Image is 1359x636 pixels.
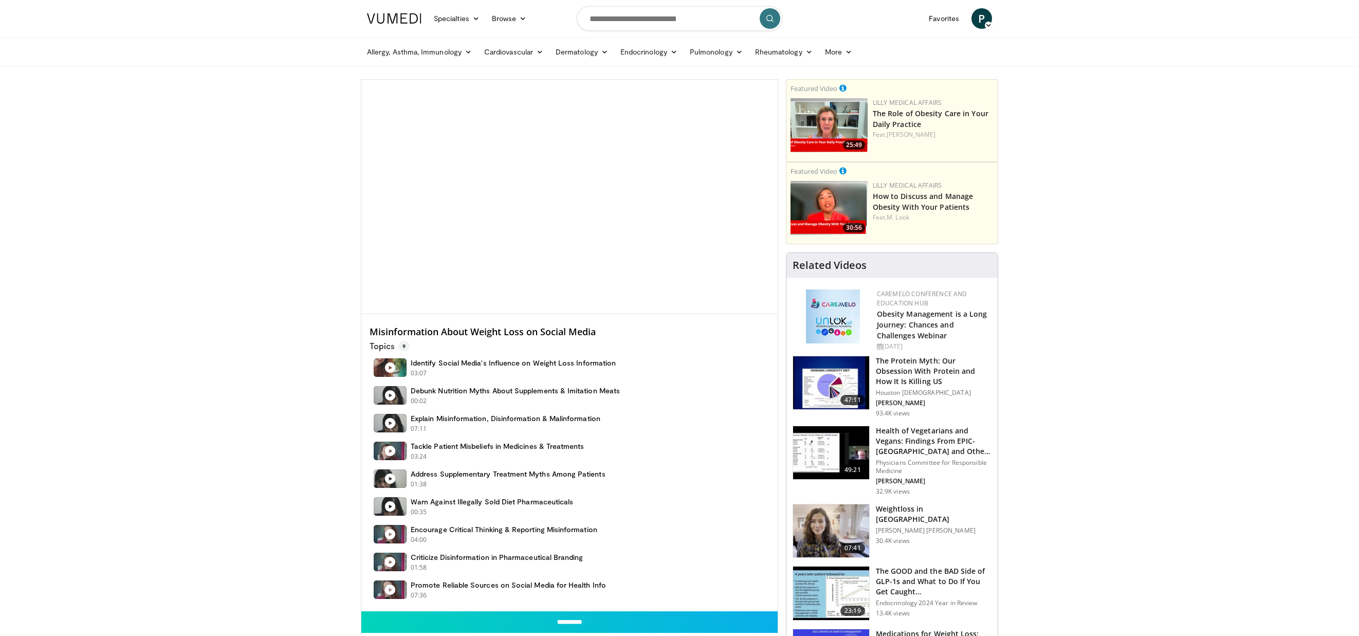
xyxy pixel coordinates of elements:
[887,130,935,139] a: [PERSON_NAME]
[411,591,427,600] p: 07:36
[923,8,965,29] a: Favorites
[876,356,991,387] h3: The Protein Myth: Our Obsession With Protein and How It Is Killing US
[367,13,421,24] img: VuMedi Logo
[876,537,910,545] p: 30.4K views
[873,130,994,139] div: Feat.
[411,580,606,590] h4: Promote Reliable Sources on Social Media for Health Info
[791,181,868,235] a: 30:56
[791,84,837,93] small: Featured Video
[877,289,967,307] a: CaReMeLO Conference and Education Hub
[793,356,869,410] img: b7b8b05e-5021-418b-a89a-60a270e7cf82.150x105_q85_crop-smart_upscale.jpg
[843,140,865,150] span: 25:49
[876,409,910,417] p: 93.4K views
[486,8,533,29] a: Browse
[793,504,991,558] a: 07:41 Weightloss in [GEOGRAPHIC_DATA] [PERSON_NAME] [PERSON_NAME] 30.4K views
[411,414,600,423] h4: Explain Misinformation, Disinformation & Malinformation
[370,341,410,351] p: Topics
[411,497,573,506] h4: Warn Against Illegally Sold Diet Pharmaceuticals
[819,42,858,62] a: More
[877,309,987,340] a: Obesity Management is a Long Journey: Chances and Challenges Webinar
[411,386,620,395] h4: Debunk Nutrition Myths About Supplements & Imitation Meats
[411,553,583,562] h4: Criticize Disinformation in Pharmaceutical Branding
[840,606,865,616] span: 23:19
[971,8,992,29] a: P
[370,326,769,338] h4: Misinformation About Weight Loss on Social Media
[791,167,837,176] small: Featured Video
[876,566,991,597] h3: The GOOD and the BAD Side of GLP-1s and What to Do If You Get Caught…
[411,525,597,534] h4: Encourage Critical Thinking & Reporting Misinformation
[873,213,994,222] div: Feat.
[411,452,427,461] p: 03:24
[840,465,865,475] span: 49:21
[411,396,427,406] p: 00:02
[876,599,991,607] p: Endocrinology 2024 Year in Review
[791,98,868,152] a: 25:49
[873,98,942,107] a: Lilly Medical Affairs
[840,395,865,405] span: 47:11
[411,442,584,451] h4: Tackle Patient Misbeliefs in Medicines & Treatments
[411,535,427,544] p: 04:00
[873,108,988,129] a: The Role of Obesity Care in Your Daily Practice
[876,609,910,617] p: 13.4K views
[840,543,865,553] span: 07:41
[887,213,909,222] a: M. Look
[876,477,991,485] p: [PERSON_NAME]
[877,342,989,351] div: [DATE]
[791,98,868,152] img: e1208b6b-349f-4914-9dd7-f97803bdbf1d.png.150x105_q85_crop-smart_upscale.png
[428,8,486,29] a: Specialties
[361,80,778,314] video-js: Video Player
[478,42,549,62] a: Cardiovascular
[577,6,782,31] input: Search topics, interventions
[873,191,974,212] a: How to Discuss and Manage Obesity With Your Patients
[411,358,616,368] h4: Identify Social Media's Influence on Weight Loss Information
[876,487,910,496] p: 32.9K views
[876,389,991,397] p: Houston [DEMOGRAPHIC_DATA]
[361,42,478,62] a: Allergy, Asthma, Immunology
[876,459,991,475] p: Physicians Committee for Responsible Medicine
[806,289,860,343] img: 45df64a9-a6de-482c-8a90-ada250f7980c.png.150x105_q85_autocrop_double_scale_upscale_version-0.2.jpg
[873,181,942,190] a: Lilly Medical Affairs
[876,399,991,407] p: [PERSON_NAME]
[793,356,991,417] a: 47:11 The Protein Myth: Our Obsession With Protein and How It Is Killing US Houston [DEMOGRAPHIC_...
[793,504,869,558] img: 9983fed1-7565-45be-8934-aef1103ce6e2.150x105_q85_crop-smart_upscale.jpg
[684,42,749,62] a: Pulmonology
[876,426,991,457] h3: Health of Vegetarians and Vegans: Findings From EPIC-[GEOGRAPHIC_DATA] and Othe…
[793,259,867,271] h4: Related Videos
[398,341,410,351] span: 9
[614,42,684,62] a: Endocrinology
[411,469,605,479] h4: Address Supplementary Treatment Myths Among Patients
[793,426,869,480] img: 606f2b51-b844-428b-aa21-8c0c72d5a896.150x105_q85_crop-smart_upscale.jpg
[411,507,427,517] p: 00:35
[793,567,869,620] img: 756cb5e3-da60-49d4-af2c-51c334342588.150x105_q85_crop-smart_upscale.jpg
[791,181,868,235] img: c98a6a29-1ea0-4bd5-8cf5-4d1e188984a7.png.150x105_q85_crop-smart_upscale.png
[793,566,991,621] a: 23:19 The GOOD and the BAD Side of GLP-1s and What to Do If You Get Caught… Endocrinology 2024 Ye...
[876,526,991,535] p: [PERSON_NAME] [PERSON_NAME]
[411,424,427,433] p: 07:11
[876,504,991,524] h3: Weightloss in [GEOGRAPHIC_DATA]
[411,369,427,378] p: 03:07
[749,42,819,62] a: Rheumatology
[793,426,991,496] a: 49:21 Health of Vegetarians and Vegans: Findings From EPIC-[GEOGRAPHIC_DATA] and Othe… Physicians...
[549,42,614,62] a: Dermatology
[411,480,427,489] p: 01:38
[411,563,427,572] p: 01:58
[843,223,865,232] span: 30:56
